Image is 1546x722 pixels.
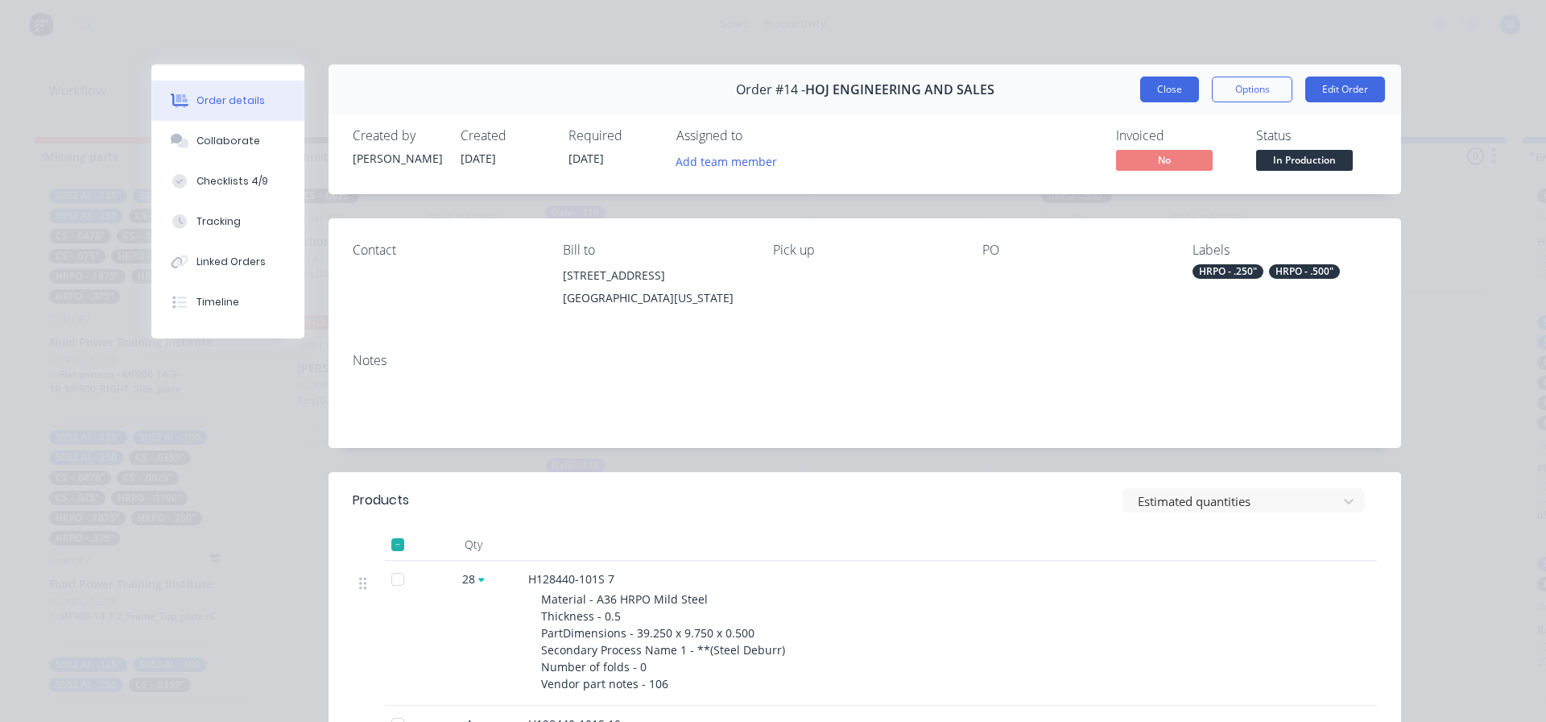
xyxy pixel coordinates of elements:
button: Linked Orders [151,242,304,282]
div: Products [353,491,409,510]
span: No [1116,150,1213,170]
div: Contact [353,243,537,258]
div: Tracking [196,214,241,229]
span: 28 [462,571,475,587]
div: [GEOGRAPHIC_DATA][US_STATE] [563,287,747,309]
div: Required [568,128,657,143]
div: Invoiced [1116,128,1237,143]
button: Collaborate [151,121,304,161]
div: PO [982,243,1167,258]
button: Checklists 4/9 [151,161,304,201]
div: Assigned to [676,128,837,143]
div: Qty [425,529,522,561]
span: H128440-101S 7 [528,571,614,587]
div: Order details [196,93,265,108]
span: [DATE] [568,151,604,166]
div: Pick up [773,243,957,258]
div: Linked Orders [196,255,266,269]
button: Options [1212,77,1292,102]
div: Checklists 4/9 [196,174,268,189]
button: Edit Order [1305,77,1385,102]
div: Created [461,128,549,143]
button: In Production [1256,150,1353,174]
button: Order details [151,81,304,121]
div: Created by [353,128,441,143]
button: Close [1140,77,1199,102]
button: Add team member [668,150,786,172]
div: Timeline [196,295,239,309]
span: Material - A36 HRPO Mild Steel Thickness - 0.5 PartDimensions - 39.250 x 9.750 x 0.500 Secondary ... [541,591,785,691]
span: In Production [1256,150,1353,170]
div: Status [1256,128,1377,143]
div: HRPO - .500" [1269,264,1340,279]
div: HRPO - .250" [1193,264,1263,279]
button: Add team member [676,150,786,172]
div: [STREET_ADDRESS] [563,264,747,287]
div: [STREET_ADDRESS][GEOGRAPHIC_DATA][US_STATE] [563,264,747,316]
div: Labels [1193,243,1377,258]
button: Timeline [151,282,304,322]
div: Notes [353,353,1377,368]
div: Collaborate [196,134,260,148]
div: Bill to [563,243,747,258]
span: [DATE] [461,151,496,166]
button: Tracking [151,201,304,242]
div: [PERSON_NAME] [353,150,441,167]
span: Order #14 - [736,82,805,98]
span: HOJ ENGINEERING AND SALES [805,82,994,98]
